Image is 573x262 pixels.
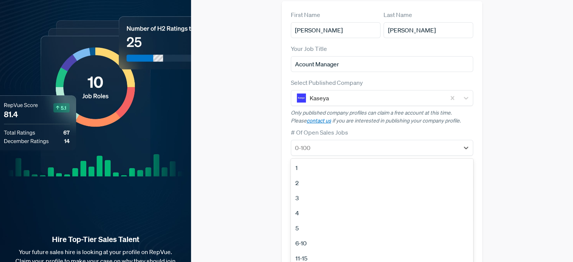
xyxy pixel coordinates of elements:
[291,205,473,221] div: 4
[307,117,331,124] a: contact us
[291,78,363,87] label: Select Published Company
[297,93,306,103] img: Kaseya
[291,236,473,251] div: 6-10
[291,44,327,53] label: Your Job Title
[291,175,473,190] div: 2
[384,22,473,38] input: Last Name
[291,56,473,72] input: Title
[291,160,473,175] div: 1
[291,22,380,38] input: First Name
[384,10,412,19] label: Last Name
[291,109,473,125] p: Only published company profiles can claim a free account at this time. Please if you are interest...
[291,10,320,19] label: First Name
[291,221,473,236] div: 5
[12,234,179,244] strong: Hire Top-Tier Sales Talent
[291,190,473,205] div: 3
[291,128,348,137] label: # Of Open Sales Jobs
